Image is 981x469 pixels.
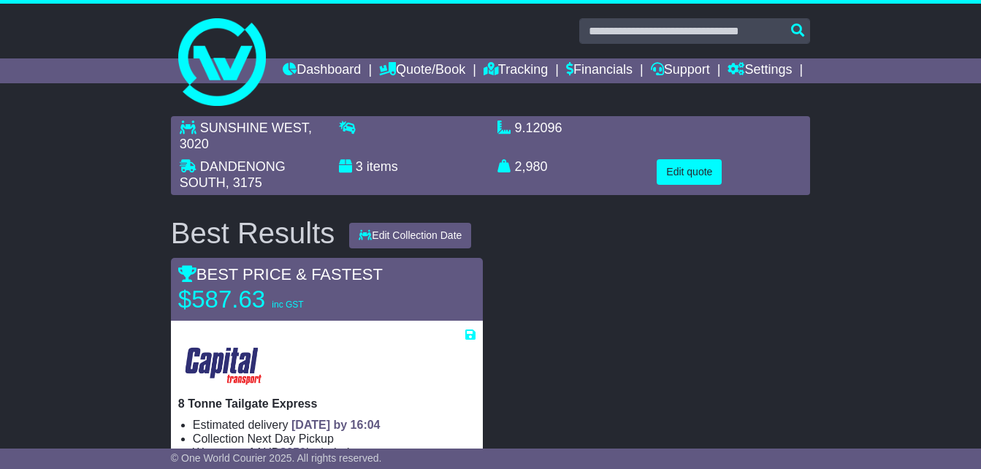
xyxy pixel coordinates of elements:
div: Best Results [164,217,343,249]
li: Collection [193,432,476,446]
span: inc GST [272,300,303,310]
span: SUNSHINE WEST [200,121,308,135]
span: , 3175 [226,175,262,190]
li: Warranty of AUD included. [193,446,476,460]
a: Settings [728,58,792,83]
span: 3 [356,159,363,174]
span: 9.12096 [515,121,562,135]
span: © One World Courier 2025. All rights reserved. [171,452,382,464]
a: Tracking [484,58,548,83]
span: items [367,159,398,174]
span: BEST PRICE & FASTEST [178,265,383,283]
span: 2,980 [515,159,548,174]
a: Support [651,58,710,83]
p: 8 Tonne Tailgate Express [178,397,476,411]
button: Edit quote [657,159,722,185]
span: DANDENONG SOUTH [180,159,286,190]
a: Dashboard [283,58,361,83]
span: 250 [286,446,306,459]
img: CapitalTransport: 8 Tonne Tailgate Express [178,343,270,389]
a: Quote/Book [379,58,465,83]
span: Next Day Pickup [248,432,334,445]
span: $ [280,446,306,459]
span: , 3020 [180,121,312,151]
p: $587.63 [178,285,361,314]
li: Estimated delivery [193,418,476,432]
a: Financials [566,58,633,83]
button: Edit Collection Date [349,223,471,248]
span: [DATE] by 16:04 [291,419,381,431]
